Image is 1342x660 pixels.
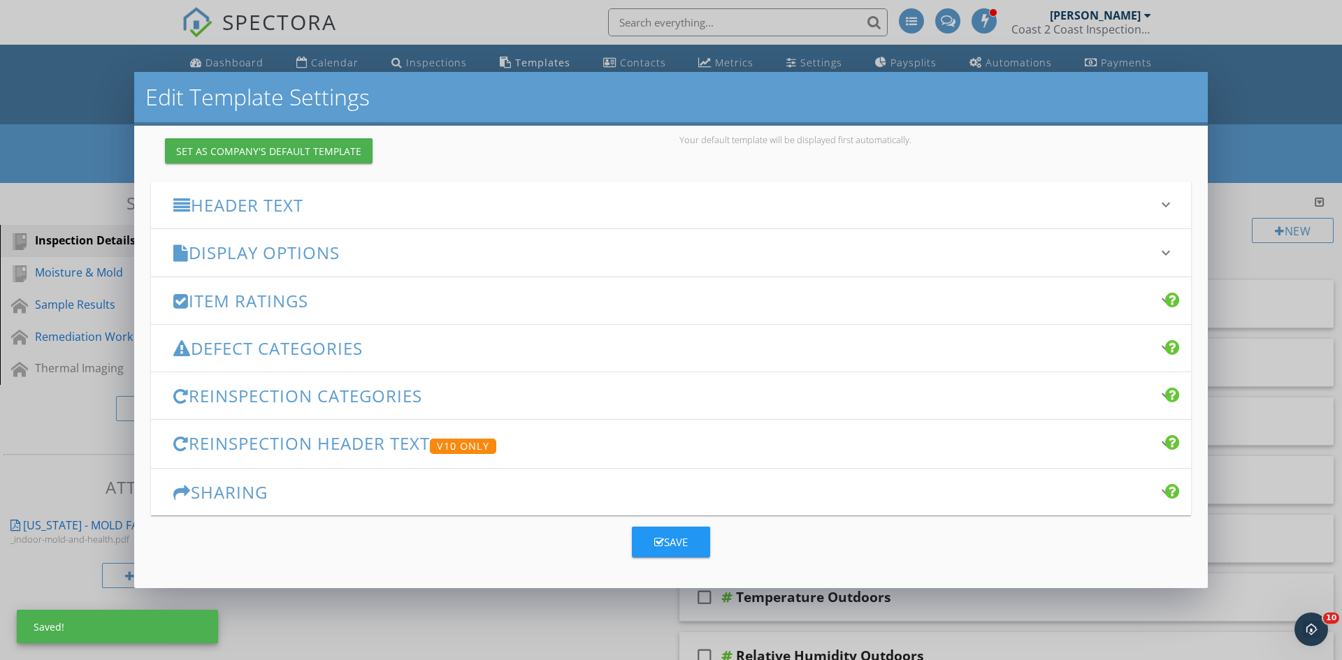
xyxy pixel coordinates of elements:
i: keyboard_arrow_down [1157,196,1174,213]
h3: Header Text [173,196,1152,214]
div: Set as Company's Default Template [176,144,361,159]
i: keyboard_arrow_down [1157,244,1174,261]
button: Set as Company's Default Template [165,138,373,163]
div: Saved! [17,610,218,643]
h2: Edit Template Settings [145,83,1197,111]
h3: Sharing [173,483,1152,501]
h3: Display Options [173,243,1152,262]
i: keyboard_arrow_down [1157,292,1174,309]
div: V10 Only [430,439,496,454]
h3: Defect Categories [173,339,1152,358]
button: Save [632,527,710,557]
i: keyboard_arrow_down [1157,483,1174,500]
a: V10 Only [430,432,496,455]
div: Save [654,534,688,550]
i: keyboard_arrow_down [1157,339,1174,356]
i: keyboard_arrow_down [1157,387,1174,404]
h3: Item Ratings [173,291,1152,310]
div: Your default template will be displayed first automatically. [679,134,1183,145]
i: keyboard_arrow_down [1157,435,1174,452]
h3: Reinspection Header Text [173,434,1152,454]
iframe: Intercom live chat [1294,613,1328,646]
span: 10 [1323,613,1339,624]
h3: Reinspection Categories [173,386,1152,405]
